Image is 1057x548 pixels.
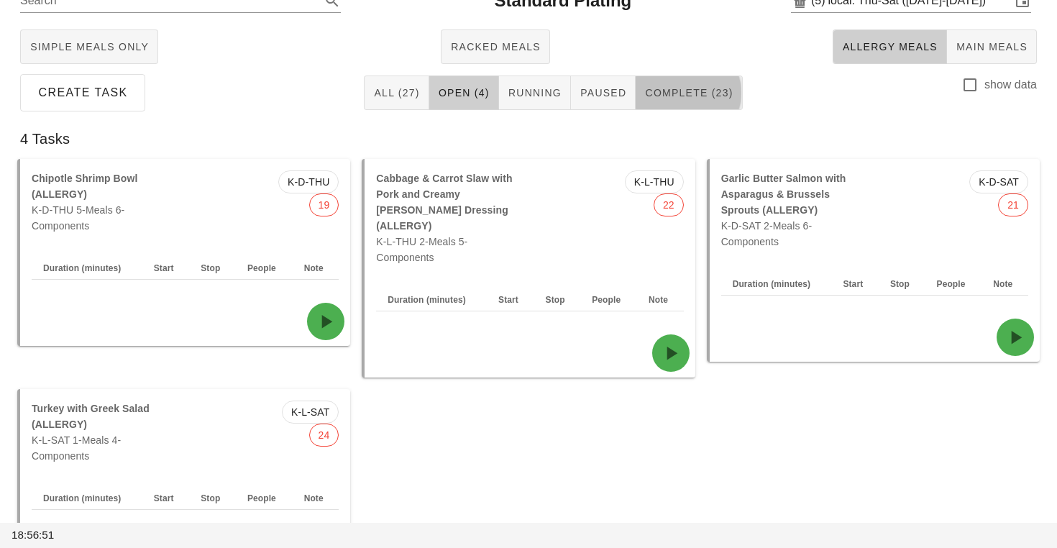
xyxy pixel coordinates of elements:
[319,194,330,216] span: 19
[571,76,636,110] button: Paused
[925,273,982,296] th: People
[319,424,330,446] span: 24
[293,257,339,280] th: Note
[438,87,490,99] span: Open (4)
[956,41,1028,52] span: Main Meals
[1007,194,1019,216] span: 21
[20,29,158,64] button: Simple Meals Only
[637,288,684,311] th: Note
[37,86,128,99] span: Create Task
[236,487,293,510] th: People
[713,162,875,258] div: K-D-SAT 2-Meals 6-Components
[441,29,550,64] button: Racked Meals
[376,288,487,311] th: Duration (minutes)
[236,257,293,280] th: People
[32,257,142,280] th: Duration (minutes)
[20,74,145,111] button: Create Task
[663,194,674,216] span: 22
[288,171,329,193] span: K-D-THU
[291,401,329,423] span: K-L-SAT
[499,76,571,110] button: Running
[142,257,190,280] th: Start
[984,78,1037,92] label: show data
[534,288,581,311] th: Stop
[721,273,832,296] th: Duration (minutes)
[721,173,846,216] b: Garlic Butter Salmon with Asparagus & Brussels Sprouts (ALLERGY)
[487,288,534,311] th: Start
[508,87,562,99] span: Running
[644,87,733,99] span: Complete (23)
[367,162,530,274] div: K-L-THU 2-Meals 5-Components
[23,392,186,472] div: K-L-SAT 1-Meals 4-Components
[32,487,142,510] th: Duration (minutes)
[879,273,925,296] th: Stop
[189,487,236,510] th: Stop
[580,87,626,99] span: Paused
[376,173,512,232] b: Cabbage & Carrot Slaw with Pork and Creamy [PERSON_NAME] Dressing (ALLERGY)
[373,87,419,99] span: All (27)
[9,116,1048,162] div: 4 Tasks
[636,76,742,110] button: Complete (23)
[580,288,637,311] th: People
[32,403,150,430] b: Turkey with Greek Salad (ALLERGY)
[981,273,1028,296] th: Note
[429,76,499,110] button: Open (4)
[364,76,429,110] button: All (27)
[9,524,96,547] div: 18:56:51
[142,487,190,510] th: Start
[634,171,674,193] span: K-L-THU
[450,41,541,52] span: Racked Meals
[947,29,1037,64] button: Main Meals
[842,41,938,52] span: Allergy Meals
[189,257,236,280] th: Stop
[23,162,186,242] div: K-D-THU 5-Meals 6-Components
[32,173,137,200] b: Chipotle Shrimp Bowl (ALLERGY)
[29,41,149,52] span: Simple Meals Only
[979,171,1019,193] span: K-D-SAT
[293,487,339,510] th: Note
[831,273,879,296] th: Start
[833,29,947,64] button: Allergy Meals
